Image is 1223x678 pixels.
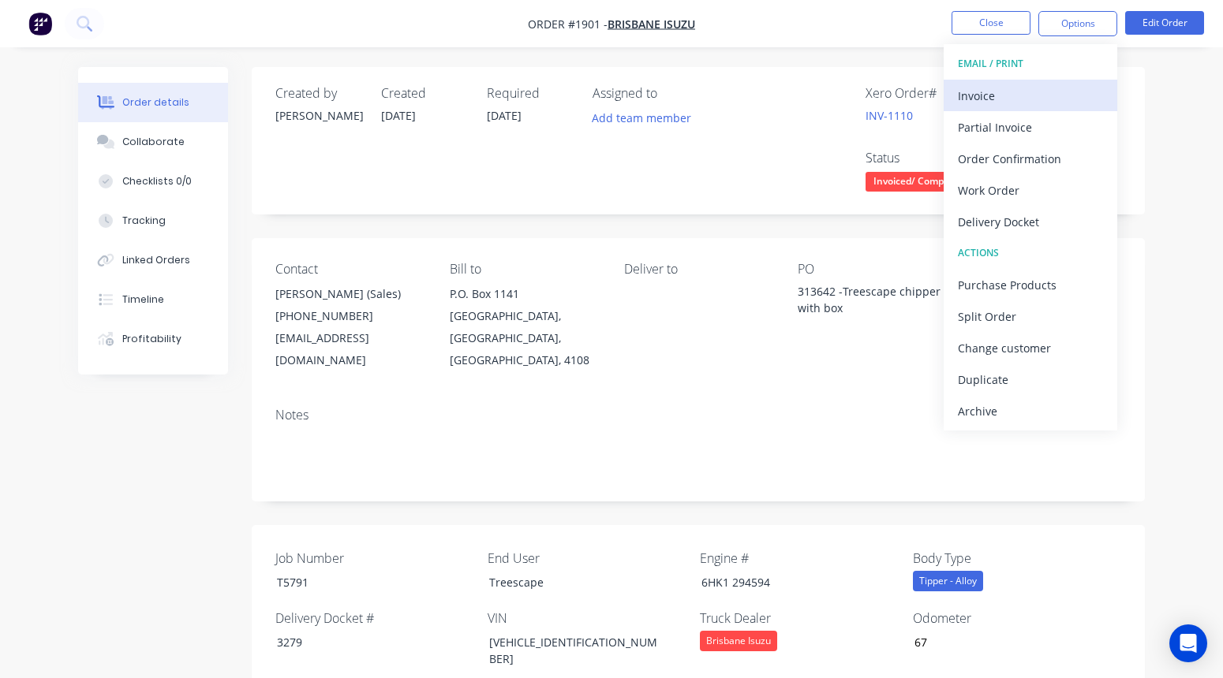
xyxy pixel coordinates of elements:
div: P.O. Box 1141[GEOGRAPHIC_DATA], [GEOGRAPHIC_DATA], [GEOGRAPHIC_DATA], 4108 [450,283,599,371]
a: Brisbane Isuzu [608,17,695,32]
div: Brisbane Isuzu [700,631,777,651]
div: Assigned to [593,86,750,101]
div: Created by [275,86,362,101]
div: Order details [122,95,189,110]
button: Close [952,11,1030,35]
input: Enter number... [901,631,1109,654]
div: PO [798,262,947,277]
div: [PERSON_NAME] (Sales) [275,283,424,305]
div: Linked Orders [122,253,190,267]
div: Xero Order # [866,86,984,101]
a: INV-1110 [866,108,913,123]
div: Split Order [958,305,1103,328]
button: Collaborate [78,122,228,162]
div: Partial Invoice [958,116,1103,139]
div: Required [487,86,574,101]
div: Status [866,151,984,166]
button: Options [1038,11,1117,36]
label: Engine # [700,549,897,568]
div: Archive [958,400,1103,423]
div: Collaborate [122,135,185,149]
div: Tipper - Alloy [913,571,983,591]
label: Delivery Docket # [275,609,473,628]
div: Order Confirmation [958,147,1103,170]
span: [DATE] [381,108,416,123]
div: Open Intercom Messenger [1169,624,1207,662]
div: Purchase Products [958,274,1103,296]
div: [EMAIL_ADDRESS][DOMAIN_NAME] [275,327,424,371]
button: Timeline [78,280,228,319]
div: Bill to [450,262,599,277]
button: Linked Orders [78,240,228,280]
div: Created [381,86,468,101]
button: Add team member [584,107,700,129]
div: Duplicate [958,368,1103,391]
label: Odometer [913,609,1110,628]
div: P.O. Box 1141 [450,283,599,305]
span: Order #1901 - [528,17,608,32]
button: Checklists 0/0 [78,162,228,201]
div: Delivery Docket [958,210,1103,233]
label: Body Type [913,549,1110,568]
div: Notes [275,408,1121,423]
div: [PHONE_NUMBER] [275,305,424,327]
button: Tracking [78,201,228,240]
img: Factory [28,12,52,35]
div: Change customer [958,337,1103,359]
div: [PERSON_NAME] (Sales)[PHONE_NUMBER][EMAIL_ADDRESS][DOMAIN_NAME] [275,283,424,371]
div: T5791 [264,571,462,594]
div: 313642 -Treescape chipper with box [798,283,947,316]
div: 3279 [264,631,462,654]
div: Contact [275,262,424,277]
button: Invoiced/ Compl... [866,172,960,196]
div: Tracking [122,214,166,228]
div: ACTIONS [958,243,1103,263]
div: Work Order [958,179,1103,202]
div: Checklists 0/0 [122,174,192,188]
div: Invoice [958,84,1103,107]
div: [VEHICLE_IDENTIFICATION_NUMBER] [477,631,674,670]
button: Edit Order [1125,11,1204,35]
button: Profitability [78,319,228,359]
div: Deliver to [624,262,773,277]
span: [DATE] [487,108,522,123]
button: Add team member [593,107,700,129]
div: Treescape [477,571,674,594]
label: End User [488,549,685,568]
span: Invoiced/ Compl... [866,172,960,192]
div: 6HK1 294594 [689,571,886,594]
label: Truck Dealer [700,609,897,628]
div: Timeline [122,292,164,307]
div: [GEOGRAPHIC_DATA], [GEOGRAPHIC_DATA], [GEOGRAPHIC_DATA], 4108 [450,305,599,371]
label: VIN [488,609,685,628]
div: [PERSON_NAME] [275,107,362,124]
button: Order details [78,83,228,122]
div: Profitability [122,332,181,346]
label: Job Number [275,549,473,568]
div: EMAIL / PRINT [958,54,1103,74]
